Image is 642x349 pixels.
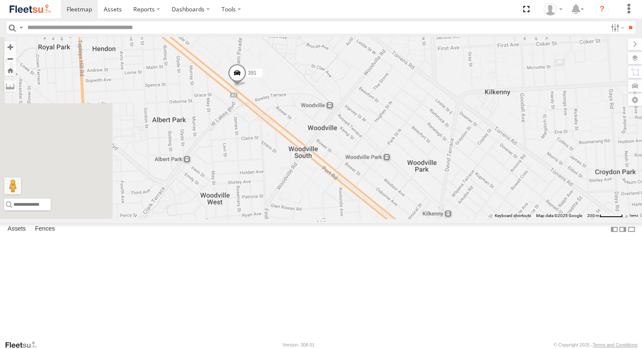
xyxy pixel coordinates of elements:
span: 200 m [587,213,599,218]
label: Search Filter Options [607,21,626,34]
button: Zoom in [4,41,16,53]
button: Drag Pegman onto the map to open Street View [4,177,21,194]
label: Map Settings [628,94,642,106]
label: Hide Summary Table [627,223,636,235]
button: Zoom out [4,53,16,64]
div: Version: 308.01 [283,342,315,347]
span: 391 [248,70,256,75]
label: Fences [31,223,59,235]
button: Zoom Home [4,64,16,76]
label: Measure [4,80,16,92]
i: ? [595,3,609,16]
img: fleetsu-logo-horizontal.svg [8,3,52,15]
button: Keyboard shortcuts [495,213,531,219]
span: Map data ©2025 Google [536,213,582,218]
div: © Copyright 2025 - [553,342,637,347]
a: Terms (opens in new tab) [629,214,638,217]
label: Search Query [18,21,24,34]
a: Visit our Website [5,341,43,349]
a: Terms and Conditions [593,342,637,347]
label: Dock Summary Table to the Left [610,223,618,235]
label: Dock Summary Table to the Right [618,223,627,235]
label: Assets [3,223,30,235]
div: Kellie Roberts [541,3,565,16]
button: Map Scale: 200 m per 51 pixels [585,213,625,219]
